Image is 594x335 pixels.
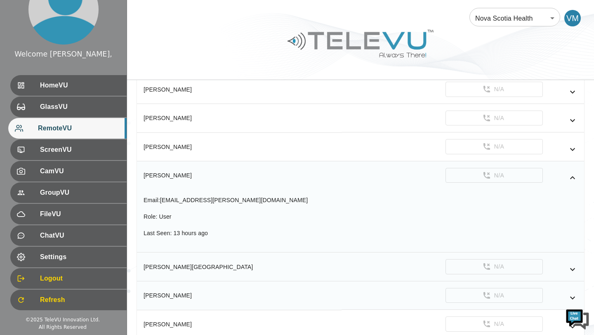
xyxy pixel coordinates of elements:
div: Role : [144,212,308,221]
div: Logout [10,268,127,289]
div: [PERSON_NAME] [144,320,335,328]
div: HomeVU [10,75,127,96]
span: 13 hours ago [174,230,208,236]
div: Email : [144,196,308,204]
div: GlassVU [10,97,127,117]
textarea: Type your message and hit 'Enter' [4,225,157,254]
div: Minimize live chat window [135,4,155,24]
span: ScreenVU [40,145,120,155]
img: Chat Widget [565,306,590,331]
div: VM [564,10,581,26]
div: [PERSON_NAME] [144,85,335,94]
span: GroupVU [40,188,120,198]
div: Settings [10,247,127,267]
span: [EMAIL_ADDRESS][PERSON_NAME][DOMAIN_NAME] [160,197,308,203]
div: GroupVU [10,182,127,203]
div: Chat with us now [43,43,139,54]
div: [PERSON_NAME][GEOGRAPHIC_DATA] [144,263,335,271]
span: ChatVU [40,231,120,241]
img: d_736959983_company_1615157101543_736959983 [14,38,35,59]
span: HomeVU [40,80,120,90]
span: We're online! [48,104,114,187]
div: [PERSON_NAME] [144,114,335,122]
span: Settings [40,252,120,262]
span: RemoteVU [38,123,120,133]
div: FileVU [10,204,127,224]
div: Welcome [PERSON_NAME], [14,49,112,59]
div: ChatVU [10,225,127,246]
div: [PERSON_NAME] [144,291,335,300]
div: Refresh [10,290,127,310]
div: Nova Scotia Health [469,7,560,30]
div: CamVU [10,161,127,182]
img: Logo [286,26,435,61]
div: RemoteVU [8,118,127,139]
span: GlassVU [40,102,120,112]
div: [PERSON_NAME] [144,171,335,179]
div: Last Seen : [144,229,308,237]
span: User [159,213,172,220]
span: CamVU [40,166,120,176]
span: Logout [40,274,120,283]
div: ScreenVU [10,139,127,160]
span: Refresh [40,295,120,305]
span: FileVU [40,209,120,219]
div: [PERSON_NAME] [144,143,335,151]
